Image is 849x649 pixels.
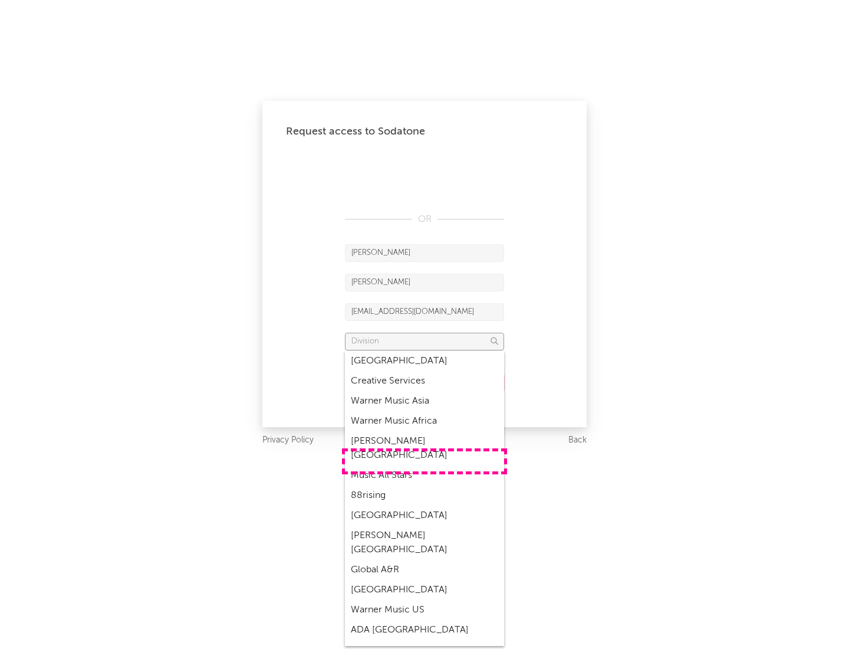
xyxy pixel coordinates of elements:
[345,351,504,371] div: [GEOGRAPHIC_DATA]
[345,333,504,350] input: Division
[345,526,504,560] div: [PERSON_NAME] [GEOGRAPHIC_DATA]
[345,431,504,466] div: [PERSON_NAME] [GEOGRAPHIC_DATA]
[345,506,504,526] div: [GEOGRAPHIC_DATA]
[345,620,504,640] div: ADA [GEOGRAPHIC_DATA]
[345,600,504,620] div: Warner Music US
[345,411,504,431] div: Warner Music Africa
[345,391,504,411] div: Warner Music Asia
[345,371,504,391] div: Creative Services
[345,560,504,580] div: Global A&R
[345,244,504,262] input: First Name
[345,212,504,227] div: OR
[568,433,587,448] a: Back
[345,486,504,506] div: 88rising
[286,124,563,139] div: Request access to Sodatone
[345,303,504,321] input: Email
[345,466,504,486] div: Music All Stars
[345,580,504,600] div: [GEOGRAPHIC_DATA]
[262,433,314,448] a: Privacy Policy
[345,274,504,291] input: Last Name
